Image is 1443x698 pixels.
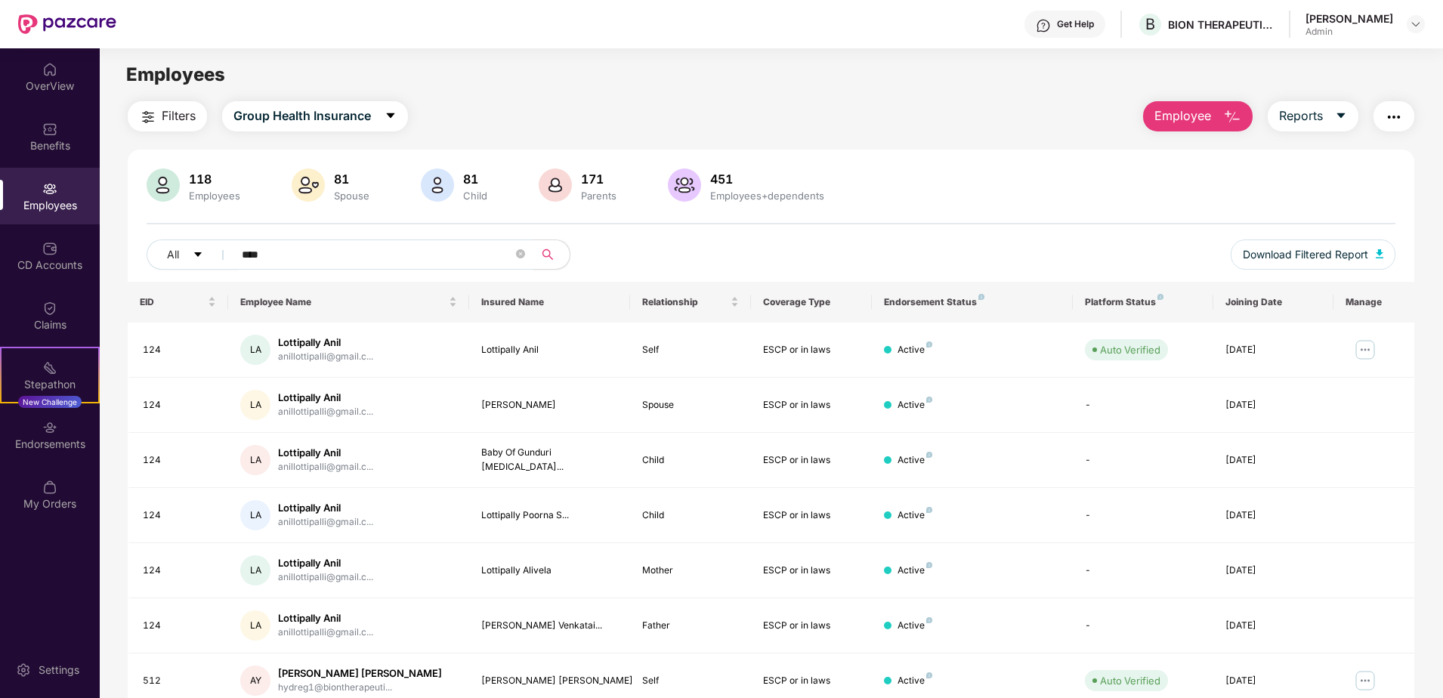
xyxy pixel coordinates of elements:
[481,343,618,357] div: Lottipally Anil
[884,296,1061,308] div: Endorsement Status
[42,360,57,375] img: svg+xml;base64,PHN2ZyB4bWxucz0iaHR0cDovL3d3dy53My5vcmcvMjAwMC9zdmciIHdpZHRoPSIyMSIgaGVpZ2h0PSIyMC...
[42,301,57,316] img: svg+xml;base64,PHN2ZyBpZD0iQ2xhaW0iIHhtbG5zPSJodHRwOi8vd3d3LnczLm9yZy8yMDAwL3N2ZyIgd2lkdGg9IjIwIi...
[642,453,739,468] div: Child
[278,460,373,474] div: anillottipalli@gmail.c...
[1223,108,1241,126] img: svg+xml;base64,PHN2ZyB4bWxucz0iaHR0cDovL3d3dy53My5vcmcvMjAwMC9zdmciIHhtbG5zOnhsaW5rPSJodHRwOi8vd3...
[1143,101,1253,131] button: Employee
[1305,11,1393,26] div: [PERSON_NAME]
[143,343,216,357] div: 124
[1225,619,1322,633] div: [DATE]
[1225,508,1322,523] div: [DATE]
[1335,110,1347,123] span: caret-down
[642,619,739,633] div: Father
[186,190,243,202] div: Employees
[763,619,860,633] div: ESCP or in laws
[539,168,572,202] img: svg+xml;base64,PHN2ZyB4bWxucz0iaHR0cDovL3d3dy53My5vcmcvMjAwMC9zdmciIHhtbG5zOnhsaW5rPSJodHRwOi8vd3...
[481,674,618,688] div: [PERSON_NAME] [PERSON_NAME]
[139,108,157,126] img: svg+xml;base64,PHN2ZyB4bWxucz0iaHR0cDovL3d3dy53My5vcmcvMjAwMC9zdmciIHdpZHRoPSIyNCIgaGVpZ2h0PSIyNC...
[42,241,57,256] img: svg+xml;base64,PHN2ZyBpZD0iQ0RfQWNjb3VudHMiIGRhdGEtbmFtZT0iQ0QgQWNjb3VudHMiIHhtbG5zPSJodHRwOi8vd3...
[1225,343,1322,357] div: [DATE]
[642,564,739,578] div: Mother
[1333,282,1414,323] th: Manage
[1231,239,1395,270] button: Download Filtered Report
[707,190,827,202] div: Employees+dependents
[1225,453,1322,468] div: [DATE]
[707,171,827,187] div: 451
[278,335,373,350] div: Lottipally Anil
[1145,15,1155,33] span: B
[1376,249,1383,258] img: svg+xml;base64,PHN2ZyB4bWxucz0iaHR0cDovL3d3dy53My5vcmcvMjAwMC9zdmciIHhtbG5zOnhsaW5rPSJodHRwOi8vd3...
[516,248,525,262] span: close-circle
[460,171,490,187] div: 81
[167,246,179,263] span: All
[481,619,618,633] div: [PERSON_NAME] Venkatai...
[16,662,31,678] img: svg+xml;base64,PHN2ZyBpZD0iU2V0dGluZy0yMHgyMCIgeG1sbnM9Imh0dHA6Ly93d3cudzMub3JnLzIwMDAvc3ZnIiB3aW...
[642,343,739,357] div: Self
[763,564,860,578] div: ESCP or in laws
[898,674,932,688] div: Active
[1100,342,1160,357] div: Auto Verified
[1073,488,1213,543] td: -
[126,63,225,85] span: Employees
[42,181,57,196] img: svg+xml;base64,PHN2ZyBpZD0iRW1wbG95ZWVzIiB4bWxucz0iaHR0cDovL3d3dy53My5vcmcvMjAwMC9zdmciIHdpZHRoPS...
[1225,564,1322,578] div: [DATE]
[1073,598,1213,653] td: -
[533,249,562,261] span: search
[42,480,57,495] img: svg+xml;base64,PHN2ZyBpZD0iTXlfT3JkZXJzIiBkYXRhLW5hbWU9Ik15IE9yZGVycyIgeG1sbnM9Imh0dHA6Ly93d3cudz...
[978,294,984,300] img: svg+xml;base64,PHN2ZyB4bWxucz0iaHR0cDovL3d3dy53My5vcmcvMjAwMC9zdmciIHdpZHRoPSI4IiBoZWlnaHQ9IjgiIH...
[421,168,454,202] img: svg+xml;base64,PHN2ZyB4bWxucz0iaHR0cDovL3d3dy53My5vcmcvMjAwMC9zdmciIHhtbG5zOnhsaW5rPSJodHRwOi8vd3...
[128,282,228,323] th: EID
[278,611,373,625] div: Lottipally Anil
[898,508,932,523] div: Active
[143,619,216,633] div: 124
[460,190,490,202] div: Child
[240,445,270,475] div: LA
[278,391,373,405] div: Lottipally Anil
[147,168,180,202] img: svg+xml;base64,PHN2ZyB4bWxucz0iaHR0cDovL3d3dy53My5vcmcvMjAwMC9zdmciIHhtbG5zOnhsaW5rPSJodHRwOi8vd3...
[642,508,739,523] div: Child
[1243,246,1368,263] span: Download Filtered Report
[278,446,373,460] div: Lottipally Anil
[1154,107,1211,125] span: Employee
[1279,107,1323,125] span: Reports
[278,570,373,585] div: anillottipalli@gmail.c...
[926,562,932,568] img: svg+xml;base64,PHN2ZyB4bWxucz0iaHR0cDovL3d3dy53My5vcmcvMjAwMC9zdmciIHdpZHRoPSI4IiBoZWlnaHQ9IjgiIH...
[222,101,408,131] button: Group Health Insurancecaret-down
[898,564,932,578] div: Active
[898,453,932,468] div: Active
[1157,294,1163,300] img: svg+xml;base64,PHN2ZyB4bWxucz0iaHR0cDovL3d3dy53My5vcmcvMjAwMC9zdmciIHdpZHRoPSI4IiBoZWlnaHQ9IjgiIH...
[278,666,442,681] div: [PERSON_NAME] [PERSON_NAME]
[642,398,739,412] div: Spouse
[385,110,397,123] span: caret-down
[42,122,57,137] img: svg+xml;base64,PHN2ZyBpZD0iQmVuZWZpdHMiIHhtbG5zPSJodHRwOi8vd3d3LnczLm9yZy8yMDAwL3N2ZyIgd2lkdGg9Ij...
[278,515,373,530] div: anillottipalli@gmail.c...
[128,101,207,131] button: Filters
[642,674,739,688] div: Self
[240,335,270,365] div: LA
[240,390,270,420] div: LA
[147,239,239,270] button: Allcaret-down
[240,500,270,530] div: LA
[630,282,751,323] th: Relationship
[1168,17,1274,32] div: BION THERAPEUTICS ([GEOGRAPHIC_DATA]) PRIVATE LIMITED
[763,508,860,523] div: ESCP or in laws
[1305,26,1393,38] div: Admin
[751,282,872,323] th: Coverage Type
[240,666,270,696] div: AY
[1073,543,1213,598] td: -
[18,14,116,34] img: New Pazcare Logo
[1073,378,1213,433] td: -
[143,564,216,578] div: 124
[1353,669,1377,693] img: manageButton
[143,508,216,523] div: 124
[926,617,932,623] img: svg+xml;base64,PHN2ZyB4bWxucz0iaHR0cDovL3d3dy53My5vcmcvMjAwMC9zdmciIHdpZHRoPSI4IiBoZWlnaHQ9IjgiIH...
[143,398,216,412] div: 124
[926,341,932,347] img: svg+xml;base64,PHN2ZyB4bWxucz0iaHR0cDovL3d3dy53My5vcmcvMjAwMC9zdmciIHdpZHRoPSI4IiBoZWlnaHQ9IjgiIH...
[763,453,860,468] div: ESCP or in laws
[1410,18,1422,30] img: svg+xml;base64,PHN2ZyBpZD0iRHJvcGRvd24tMzJ4MzIiIHhtbG5zPSJodHRwOi8vd3d3LnczLm9yZy8yMDAwL3N2ZyIgd2...
[481,446,618,474] div: Baby Of Gunduri [MEDICAL_DATA]...
[1213,282,1334,323] th: Joining Date
[533,239,570,270] button: search
[186,171,243,187] div: 118
[140,296,205,308] span: EID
